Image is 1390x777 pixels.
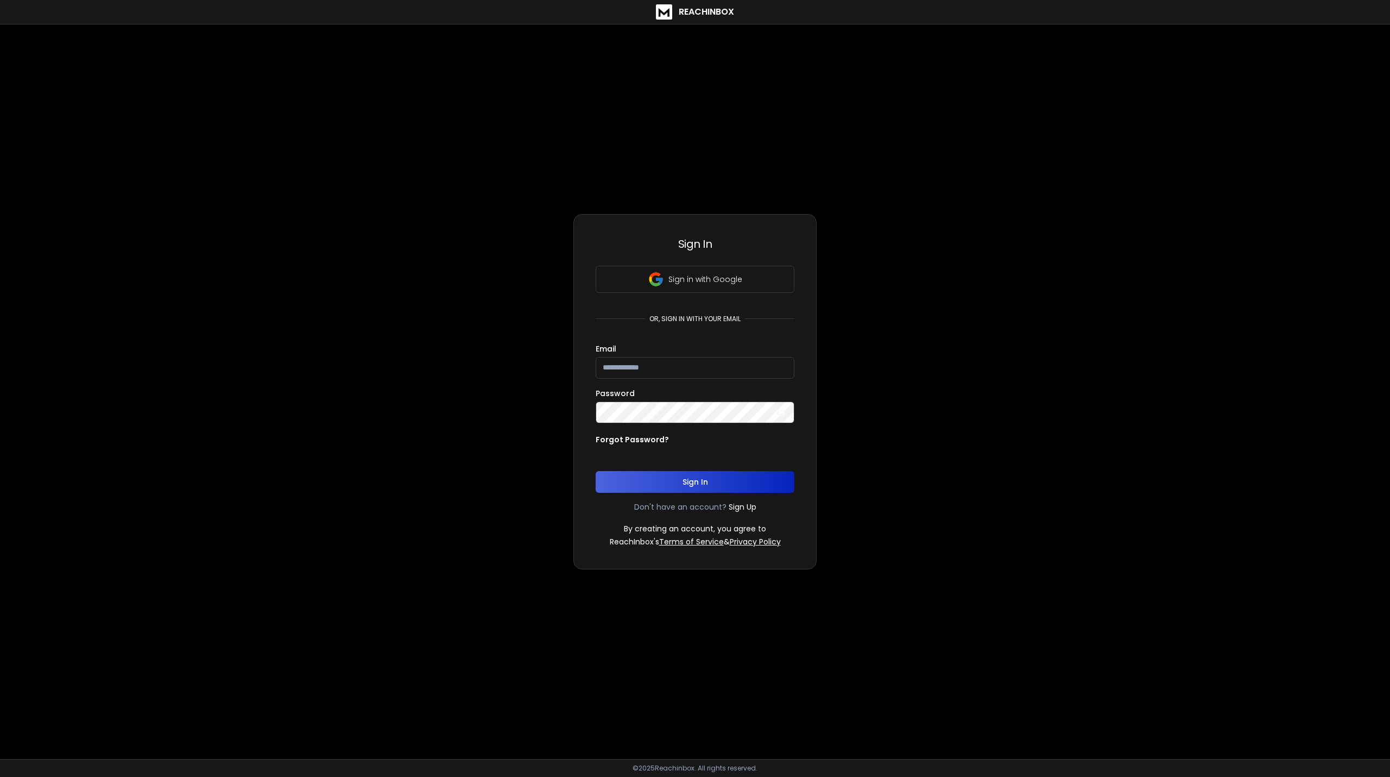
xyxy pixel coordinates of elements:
[596,390,635,397] label: Password
[659,536,724,547] a: Terms of Service
[645,315,745,323] p: or, sign in with your email
[656,4,734,20] a: ReachInbox
[730,536,781,547] a: Privacy Policy
[656,4,672,20] img: logo
[596,236,794,252] h3: Sign In
[596,434,669,445] p: Forgot Password?
[679,5,734,18] h1: ReachInbox
[633,764,757,773] p: © 2025 Reachinbox. All rights reserved.
[634,502,726,512] p: Don't have an account?
[596,266,794,293] button: Sign in with Google
[624,523,766,534] p: By creating an account, you agree to
[596,345,616,353] label: Email
[596,471,794,493] button: Sign In
[729,502,756,512] a: Sign Up
[668,274,742,285] p: Sign in with Google
[610,536,781,547] p: ReachInbox's &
